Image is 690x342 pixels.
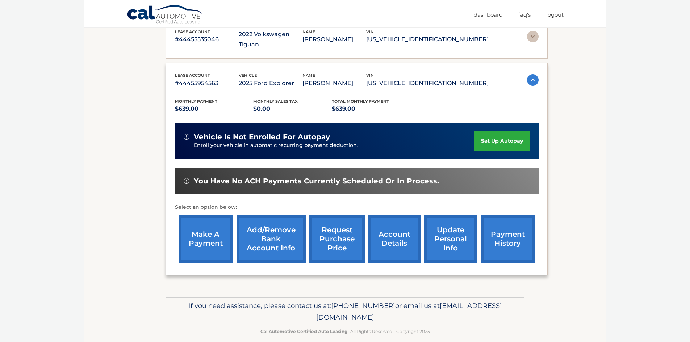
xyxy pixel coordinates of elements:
p: 2022 Volkswagen Tiguan [239,29,302,50]
p: $0.00 [253,104,332,114]
a: Add/Remove bank account info [237,215,306,263]
span: vin [366,29,374,34]
span: Monthly sales Tax [253,99,298,104]
span: [PHONE_NUMBER] [331,301,395,310]
img: alert-white.svg [184,178,189,184]
p: $639.00 [175,104,254,114]
span: Total Monthly Payment [332,99,389,104]
p: Enroll your vehicle in automatic recurring payment deduction. [194,142,475,149]
a: update personal info [424,215,477,263]
a: make a payment [179,215,233,263]
p: [US_VEHICLE_IDENTIFICATION_NUMBER] [366,34,489,45]
span: Monthly Payment [175,99,217,104]
p: [PERSON_NAME] [302,78,366,88]
a: set up autopay [474,131,530,151]
img: accordion-rest.svg [527,31,539,42]
span: lease account [175,73,210,78]
span: lease account [175,29,210,34]
span: name [302,29,315,34]
span: vehicle [239,73,257,78]
p: [PERSON_NAME] [302,34,366,45]
img: alert-white.svg [184,134,189,140]
span: vehicle is not enrolled for autopay [194,132,330,142]
a: payment history [481,215,535,263]
p: 2025 Ford Explorer [239,78,302,88]
a: FAQ's [518,9,531,21]
p: Select an option below: [175,203,539,212]
a: Cal Automotive [127,5,203,26]
p: - All Rights Reserved - Copyright 2025 [171,328,520,335]
p: If you need assistance, please contact us at: or email us at [171,300,520,323]
span: vin [366,73,374,78]
p: $639.00 [332,104,410,114]
p: #44455535046 [175,34,239,45]
strong: Cal Automotive Certified Auto Leasing [260,329,347,334]
a: request purchase price [309,215,365,263]
p: #44455954563 [175,78,239,88]
a: Dashboard [474,9,503,21]
p: [US_VEHICLE_IDENTIFICATION_NUMBER] [366,78,489,88]
a: Logout [546,9,564,21]
a: account details [368,215,421,263]
span: You have no ACH payments currently scheduled or in process. [194,177,439,186]
img: accordion-active.svg [527,74,539,86]
span: name [302,73,315,78]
